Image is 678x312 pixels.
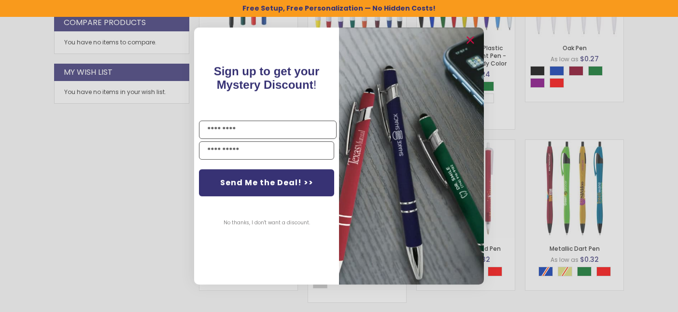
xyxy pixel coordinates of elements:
[214,65,320,91] span: Sign up to get your Mystery Discount
[199,169,334,196] button: Send Me the Deal! >>
[463,32,478,48] button: Close dialog
[214,65,320,91] span: !
[339,27,484,285] img: pop-up-image
[219,211,315,235] button: No thanks, I don't want a discount.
